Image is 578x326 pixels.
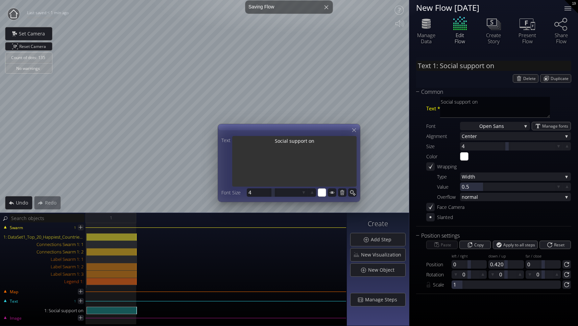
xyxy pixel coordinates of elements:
div: Lock values together [426,280,433,289]
span: 1 [110,214,112,222]
h3: Create [350,220,406,227]
div: Label Swarm 1: 3 [1,270,86,278]
span: rmal [467,193,562,201]
div: Text [221,136,232,144]
div: Position settings [416,232,563,240]
div: 1: DataSet1_Top_20_Happiest_Countries_2017_2023.csv [1,233,86,241]
span: Swarm [9,225,23,231]
div: Value [426,183,460,191]
span: Text [9,298,18,304]
span: Apply to all steps [503,241,537,249]
div: Label Swarm 1: 2 [1,263,86,270]
div: Font Size [221,188,247,197]
div: down / up [488,254,524,259]
div: Legend 1: [1,278,86,285]
div: Wrapping [437,162,457,171]
span: New Visualization [361,251,405,258]
span: Copy [474,241,486,249]
div: Connections Swarm 1: 1 [1,241,86,248]
div: Size [426,142,460,151]
span: Undo [16,199,32,206]
div: Undo action [5,196,32,210]
div: Scale [433,280,452,289]
div: Present Flow [515,32,539,44]
div: Label Swarm 1: 1 [1,255,86,263]
div: Face Camera [437,203,464,211]
div: Manage Data [414,32,438,44]
span: Delete [523,75,538,82]
div: Alignment [426,132,460,140]
span: Ce [462,132,467,140]
span: no [462,193,467,201]
div: 1 [74,223,76,232]
span: Manage Steps [365,296,401,303]
span: Reset [554,241,567,249]
span: Open San [479,122,502,130]
span: New Object [368,267,399,273]
div: Share Flow [549,32,573,44]
span: Map [9,289,18,295]
div: Slanted [437,213,453,221]
div: Connections Swarm 1: 2 [1,248,86,255]
span: nter [467,132,562,140]
span: Reset Camera [19,43,48,50]
span: s [502,122,504,130]
div: Color [426,152,460,161]
div: Create Story [482,32,505,44]
span: Text * [426,104,440,113]
div: Position [426,260,452,269]
div: left / right [452,254,487,259]
div: New Flow [DATE] [416,3,556,12]
div: Rotation [426,270,452,279]
input: Search objects [9,214,85,222]
div: Overflow [426,193,460,201]
div: Font [426,122,460,130]
span: Add Step [370,236,395,243]
div: Common [416,88,563,96]
div: 1: Social support on [1,307,86,314]
div: Type [426,172,460,181]
span: Manage fonts [542,122,571,130]
div: far / close [526,254,561,259]
div: 1 [74,297,76,305]
span: Width [462,172,562,181]
span: Image [9,315,22,321]
span: Duplicate [551,75,571,82]
span: Set Camera [19,30,49,37]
